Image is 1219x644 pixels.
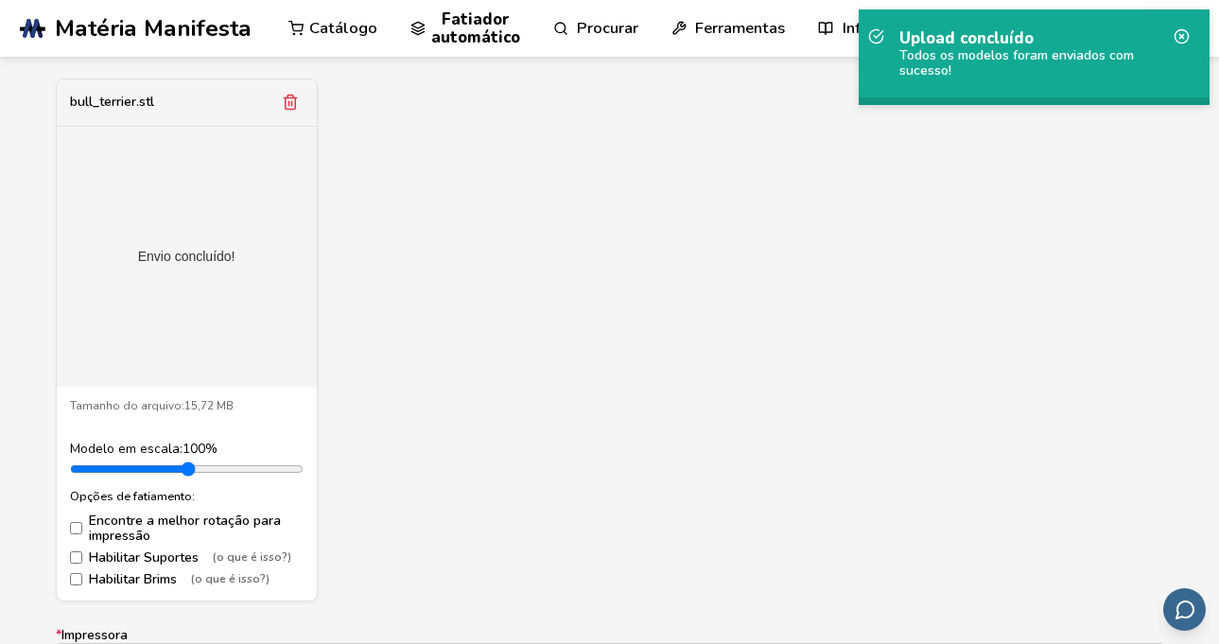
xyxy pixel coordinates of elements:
[695,17,785,39] font: Ferramentas
[205,440,218,458] font: %
[70,93,154,111] font: bull_terrier.stl
[577,17,638,39] font: Procurar
[89,548,199,566] font: Habilitar Suportes
[899,46,1134,79] font: Todos os modelos foram enviados com sucesso!
[89,570,177,588] font: Habilitar Brims
[183,440,205,458] font: 100
[843,17,931,39] font: Informações
[1163,588,1206,631] button: Enviar feedback por e-mail
[309,17,377,39] font: Catálogo
[89,512,281,545] font: Encontre a melhor rotação para impressão
[138,249,235,264] font: Envio concluído!
[61,626,128,644] font: Impressora
[431,9,520,48] font: Fatiador automático
[277,89,304,115] button: Remover modelo
[70,522,82,534] input: Encontre a melhor rotação para impressão
[213,549,291,565] font: (o que é isso?)
[55,12,252,44] font: Matéria Manifesta
[70,573,82,585] input: Habilitar Brims(o que é isso?)
[70,398,184,413] font: Tamanho do arquivo:
[191,571,270,586] font: (o que é isso?)
[899,27,1034,49] font: Upload concluído
[184,398,234,413] font: 15,72 MB
[70,488,195,504] font: Opções de fatiamento:
[70,440,183,458] font: Modelo em escala:
[70,551,82,564] input: Habilitar Suportes(o que é isso?)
